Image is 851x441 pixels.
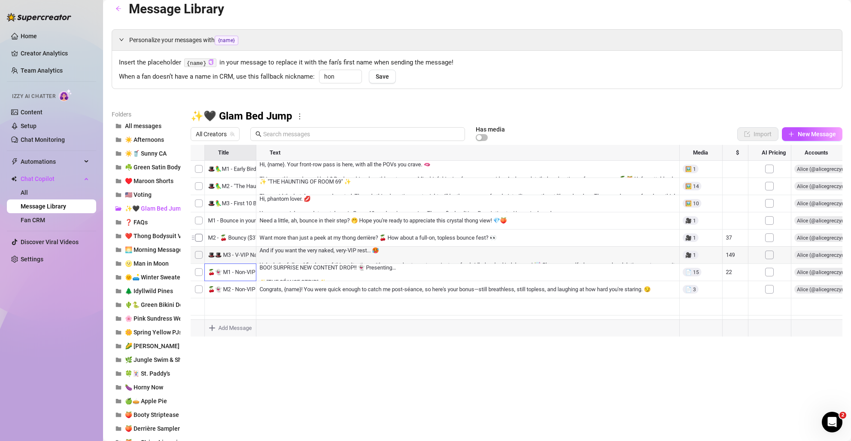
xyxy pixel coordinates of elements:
[115,192,122,198] span: folder
[196,128,234,141] span: All Creators
[125,274,207,281] span: 🌞🛋️ Winter Sweater Sunbask
[21,189,28,196] a: All
[376,73,389,80] span: Save
[112,367,180,380] button: 🍀🃏 St. Paddy's
[115,357,122,363] span: folder
[112,394,180,408] button: 🍏🥧 Apple Pie
[115,398,122,404] span: folder
[296,113,304,120] span: more
[115,150,122,156] span: folder
[21,33,37,40] a: Home
[112,312,180,325] button: 🌸 Pink Sundress Welcome
[125,343,179,349] span: 🌽 [PERSON_NAME]
[125,246,185,253] span: 🌅 Morning Messages
[12,92,55,101] span: Izzy AI Chatter
[112,229,180,243] button: ❤️ Thong Bodysuit Vid
[125,205,184,212] span: ✨🖤 Glam Bed Jump
[125,398,167,404] span: 🍏🥧 Apple Pie
[125,233,187,239] span: ❤️ Thong Bodysuit Vid
[112,284,180,298] button: 🌲 Idyllwild Pines
[115,343,122,349] span: folder
[115,302,122,308] span: folder
[115,260,122,266] span: folder
[112,147,180,160] button: ☀️🥤 Sunny CA
[21,217,45,224] a: Fan CRM
[125,136,164,143] span: ☀️ Afternoons
[115,164,122,170] span: folder
[112,353,180,367] button: 🌿 Jungle Swim & Shower
[115,412,122,418] span: folder
[112,30,842,50] div: Personalize your messages with{name}
[21,46,89,60] a: Creator Analytics
[59,89,72,101] img: AI Chatter
[115,233,122,239] span: folder
[119,37,124,42] span: expanded
[191,110,292,123] h3: ✨🖤 Glam Bed Jump
[263,129,460,139] input: Search messages
[125,191,152,198] span: 🇺🇸 Voting
[115,426,122,432] span: folder
[125,356,195,363] span: 🌿 Jungle Swim & Shower
[21,122,36,129] a: Setup
[112,422,180,435] button: 🍑 Derrière Sampler
[115,315,122,322] span: folder
[112,160,180,174] button: ☘️ Green Satin Bodysuit Nudes
[115,247,122,253] span: folder
[21,239,79,245] a: Discover Viral Videos
[11,176,17,182] img: Chat Copilot
[11,158,18,165] span: thunderbolt
[112,133,180,147] button: ☀️ Afternoons
[115,329,122,335] span: folder
[21,155,82,168] span: Automations
[21,67,63,74] a: Team Analytics
[737,127,778,141] button: Import
[21,109,43,116] a: Content
[125,411,179,418] span: 🍑 Booty Striptease
[112,188,180,202] button: 🇺🇸 Voting
[21,136,65,143] a: Chat Monitoring
[115,288,122,294] span: folder
[125,315,199,322] span: 🌸 Pink Sundress Welcome
[112,110,180,119] article: Folders
[125,301,227,308] span: 🌵🐍 Green Bikini Desert Stagecoach
[798,131,836,138] span: New Message
[115,205,122,211] span: folder-open
[112,202,180,215] button: ✨🖤 Glam Bed Jump
[125,260,169,267] span: 🌝 Man in Moon
[125,122,161,129] span: All messages
[125,164,210,171] span: ☘️ Green Satin Bodysuit Nudes
[125,329,182,336] span: 🌼 Spring Yellow PJs
[115,137,122,143] span: folder
[112,119,180,133] button: All messages
[21,256,43,263] a: Settings
[112,270,180,284] button: 🌞🛋️ Winter Sweater Sunbask
[112,174,180,188] button: ♥️ Maroon Shorts
[125,425,180,432] span: 🍑 Derrière Sampler
[208,59,214,65] span: copy
[112,257,180,270] button: 🌝 Man in Moon
[115,219,122,225] span: folder
[184,58,216,67] code: {name}
[125,370,170,377] span: 🍀🃏 St. Paddy's
[119,72,315,82] span: When a fan doesn’t have a name in CRM, use this fallback nickname:
[230,132,235,137] span: team
[115,371,122,377] span: folder
[215,36,238,45] span: {name}
[788,131,794,137] span: plus
[782,127,842,141] button: New Message
[112,243,180,257] button: 🌅 Morning Messages
[369,70,396,83] button: Save
[115,384,122,390] span: folder
[115,123,122,129] span: folder
[839,412,846,419] span: 2
[112,325,180,339] button: 🌼 Spring Yellow PJs
[112,408,180,422] button: 🍑 Booty Striptease
[822,412,842,432] iframe: Intercom live chat
[115,6,122,12] span: arrow-left
[125,150,167,157] span: ☀️🥤 Sunny CA
[125,384,163,391] span: 🍆 Horny Now
[125,288,173,294] span: 🌲 Idyllwild Pines
[112,380,180,394] button: 🍆 Horny Now
[476,127,505,132] article: Has media
[125,178,173,184] span: ♥️ Maroon Shorts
